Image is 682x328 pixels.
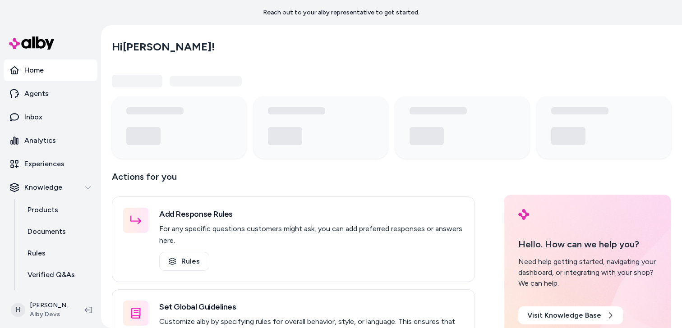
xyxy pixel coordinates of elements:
[4,153,97,175] a: Experiences
[518,306,623,324] a: Visit Knowledge Base
[4,130,97,151] a: Analytics
[24,159,65,169] p: Experiences
[24,65,44,76] p: Home
[11,303,25,317] span: H
[518,209,529,220] img: alby Logo
[112,40,215,54] h2: Hi [PERSON_NAME] !
[4,59,97,81] a: Home
[18,264,97,286] a: Verified Q&As
[28,205,58,215] p: Products
[159,301,464,313] h3: Set Global Guidelines
[30,310,70,319] span: Alby Devs
[24,88,49,99] p: Agents
[4,106,97,128] a: Inbox
[28,226,66,237] p: Documents
[159,208,464,220] h3: Add Response Rules
[4,177,97,198] button: Knowledge
[4,83,97,105] a: Agents
[24,182,62,193] p: Knowledge
[5,296,78,324] button: H[PERSON_NAME]Alby Devs
[518,237,657,251] p: Hello. How can we help you?
[518,256,657,289] div: Need help getting started, navigating your dashboard, or integrating with your shop? We can help.
[263,8,419,17] p: Reach out to your alby representative to get started.
[30,301,70,310] p: [PERSON_NAME]
[24,112,42,123] p: Inbox
[159,223,464,246] p: For any specific questions customers might ask, you can add preferred responses or answers here.
[159,252,209,271] a: Rules
[112,169,475,191] p: Actions for you
[18,221,97,242] a: Documents
[18,242,97,264] a: Rules
[24,135,56,146] p: Analytics
[18,286,97,307] a: Reviews
[28,269,75,280] p: Verified Q&As
[9,36,54,50] img: alby Logo
[18,199,97,221] a: Products
[28,248,46,259] p: Rules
